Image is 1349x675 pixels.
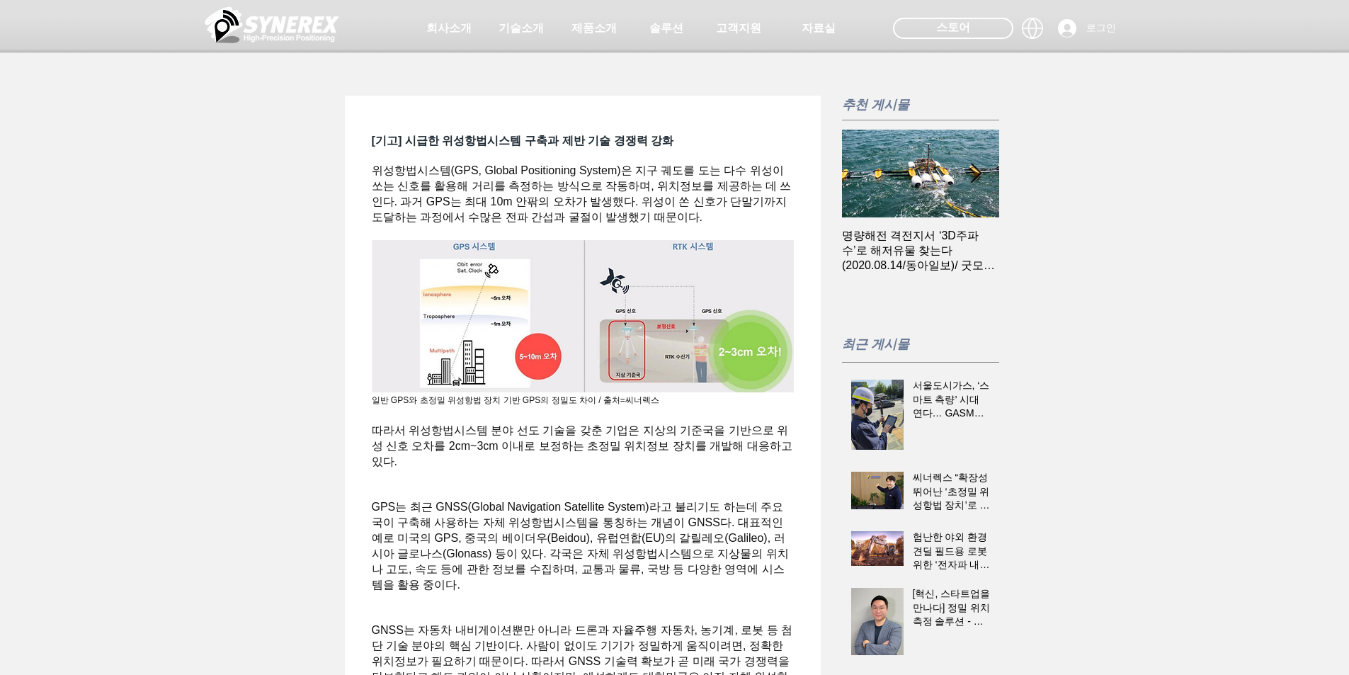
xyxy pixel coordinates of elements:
span: 솔루션 [649,21,683,36]
h2: [혁신, 스타트업을 만나다] 정밀 위치측정 솔루션 - 씨너렉스 [913,587,991,629]
img: [혁신, 스타트업을 만나다] 정밀 위치측정 솔루션 - 씨너렉스 [851,588,904,655]
a: 명량해전 격전지서 ‘3D주파수’로 해저유물 찾는다(2020.08.14/동아일보)/ 굿모닝 대한민국 라이브 [찐현장속으로] 수중문화재 탐사 현장을 가다 [842,229,999,273]
a: 제품소개 [559,14,630,42]
span: 자료실 [802,21,836,36]
div: 스토어 [893,18,1013,39]
img: 씨너렉스_White_simbol_대지 1.png [205,4,339,46]
a: 서울도시가스, ‘스마트 측량’ 시대 연다… GASMAP 기능 통합 완료 [913,379,991,426]
span: 기술소개 [499,21,544,36]
a: 기술소개 [486,14,557,42]
h2: 씨너렉스 “확장성 뛰어난 ‘초정밀 위성항법 장치’로 자율주행 시대 맞이할 것” [913,471,991,513]
span: 스토어 [936,20,970,35]
span: GPS는 최근 GNSS(Global Navigation Satellite System)라고 불리기도 하는데 주요국이 구축해 사용하는 자체 위성항법시스템을 통칭하는 개념이 GN... [372,501,789,591]
img: ree [372,240,794,393]
h2: 험난한 야외 환경 견딜 필드용 로봇 위한 ‘전자파 내성 센서’ 개발 [913,531,991,572]
span: 회사소개 [426,21,472,36]
a: 자료실 [783,14,854,42]
img: 험난한 야외 환경 견딜 필드용 로봇 위한 ‘전자파 내성 센서’ 개발 [851,531,904,566]
h2: 서울도시가스, ‘스마트 측량’ 시대 연다… GASMAP 기능 통합 완료 [913,379,991,421]
button: 로그인 [1048,15,1126,42]
span: 최근 게시물 [842,336,909,352]
span: 제품소개 [571,21,617,36]
a: 고객지원 [703,14,774,42]
img: 서울도시가스, ‘스마트 측량’ 시대 연다… GASMAP 기능 통합 완료 [851,380,904,450]
a: [혁신, 스타트업을 만나다] 정밀 위치측정 솔루션 - 씨너렉스 [913,587,991,635]
div: 게시물 목록입니다. 열람할 게시물을 선택하세요. [842,130,999,331]
span: 위성항법시스템(GPS, Global Positioning System)은 지구 궤도를 도는 다수 위성이 쏘는 신호를 활용해 거리를 측정하는 방식으로 작동하며, 위치정보를 제공... [372,164,792,223]
a: 험난한 야외 환경 견딜 필드용 로봇 위한 ‘전자파 내성 센서’ 개발 [913,531,991,578]
span: 로그인 [1081,21,1121,35]
a: 회사소개 [414,14,484,42]
img: 씨너렉스 “확장성 뛰어난 ‘초정밀 위성항법 장치’로 자율주행 시대 맞이할 것” [851,472,904,509]
span: 따라서 위성항법시스템 분야 선도 기술을 갖춘 기업은 지상의 기준국을 기반으로 위성 신호 오차를 2cm~3cm 이내로 보정하는 초정밀 위치정보 장치를 개발해 대응하고 있다. [372,424,796,467]
a: 솔루션 [631,14,702,42]
a: 씨너렉스 “확장성 뛰어난 ‘초정밀 위성항법 장치’로 자율주행 시대 맞이할 것” [913,471,991,518]
span: 고객지원 [716,21,761,36]
span: 일반 GPS와 초정밀 위성항법 장치 기반 GPS의 정밀도 차이 / 출처=씨너렉스 [372,395,659,405]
